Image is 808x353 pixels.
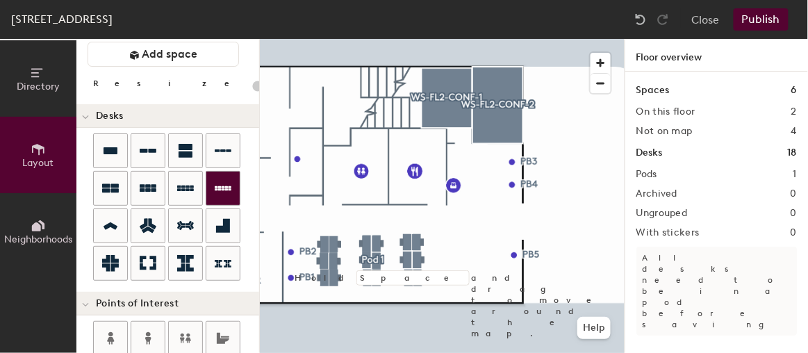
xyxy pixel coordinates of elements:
button: Close [692,8,720,31]
h1: Desks [636,145,663,161]
span: Points of Interest [96,298,179,309]
div: Resize [93,78,247,89]
span: Add space [142,47,198,61]
h2: 0 [791,227,797,238]
button: Add space [88,42,239,67]
button: Help [577,317,611,339]
h2: Archived [636,188,677,199]
span: Neighborhoods [4,233,72,245]
h2: Pods [636,169,657,180]
h1: 18 [788,145,797,161]
img: Redo [656,13,670,26]
h2: On this floor [636,106,695,117]
button: Publish [734,8,789,31]
img: Undo [634,13,648,26]
span: Desks [96,110,123,122]
h2: 0 [791,188,797,199]
h2: 1 [793,169,797,180]
div: [STREET_ADDRESS] [11,10,113,28]
h1: Spaces [636,83,670,98]
span: Directory [17,81,60,92]
h2: 2 [791,106,797,117]
h2: With stickers [636,227,700,238]
h2: Not on map [636,126,693,137]
h2: 4 [791,126,797,137]
h1: 6 [791,83,797,98]
span: Layout [23,157,54,169]
h2: 0 [791,208,797,219]
p: All desks need to be in a pod before saving [636,247,797,336]
h2: Ungrouped [636,208,688,219]
h1: Floor overview [625,39,808,72]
